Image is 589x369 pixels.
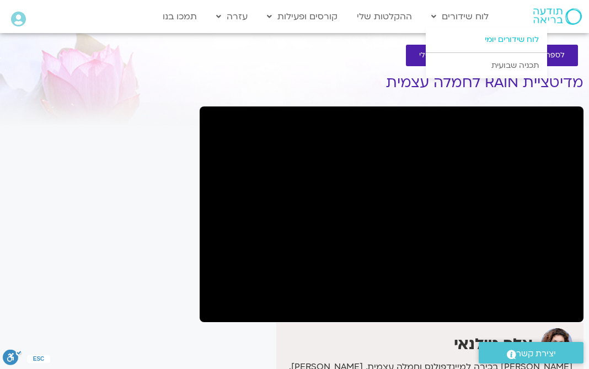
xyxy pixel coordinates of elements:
h1: מדיטציית RAIN לחמלה עצמית [200,74,583,91]
span: יצירת קשר [516,346,556,361]
a: ההקלטות שלי [351,6,417,27]
a: תמכו בנו [157,6,202,27]
strong: אלה טולנאי [454,334,533,355]
a: יצירת קשר [479,342,583,363]
a: עזרה [211,6,253,27]
a: לוח שידורים יומי [426,27,547,52]
a: קורסים ופעילות [261,6,343,27]
img: אלה טולנאי [541,328,572,360]
img: תודעה בריאה [533,8,582,25]
a: תכניה שבועית [426,53,547,78]
span: להקלטות שלי [419,51,464,60]
a: להקלטות שלי [406,45,477,66]
a: לוח שידורים [426,6,494,27]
